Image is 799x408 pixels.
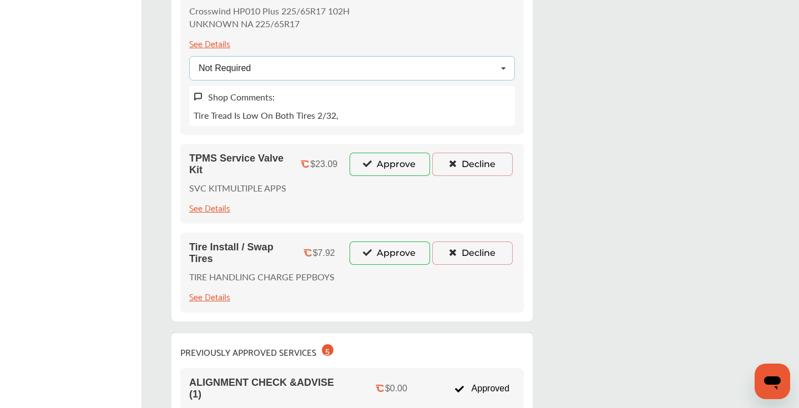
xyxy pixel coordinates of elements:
[432,153,513,176] button: Decline
[180,342,333,359] div: PREVIOUSLY APPROVED SERVICES
[189,36,230,51] div: See Details
[755,364,790,399] iframe: Button to launch messaging window
[385,384,407,394] div: $0.00
[189,182,286,194] p: SVC KITMULTIPLE APPS
[199,64,251,73] div: Not Required
[189,200,230,215] div: See Details
[208,90,275,103] label: Shop Comments:
[322,344,333,356] div: 5
[189,377,347,400] span: ALIGNMENT CHECK &ADVISE (1)
[194,109,338,122] p: Tire Tread Is Low On Both Tires 2/32,
[189,17,350,30] p: UNKNOWN NA 225/65R17
[189,153,289,176] span: TPMS Service Valve Kit
[194,92,203,102] img: svg+xml;base64,PHN2ZyB3aWR0aD0iMTYiIGhlaWdodD0iMTciIHZpZXdCb3g9IjAgMCAxNiAxNyIgZmlsbD0ibm9uZSIgeG...
[350,241,430,265] button: Approve
[449,378,515,399] div: Approved
[189,4,350,17] p: Crosswind HP010 Plus 225/65R17 102H
[189,289,230,304] div: See Details
[313,248,335,258] div: $7.92
[432,241,513,265] button: Decline
[350,153,430,176] button: Approve
[189,241,289,265] span: Tire Install / Swap Tires
[189,270,335,283] p: TIRE HANDLING CHARGE PEPBOYS
[310,159,337,169] div: $23.09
